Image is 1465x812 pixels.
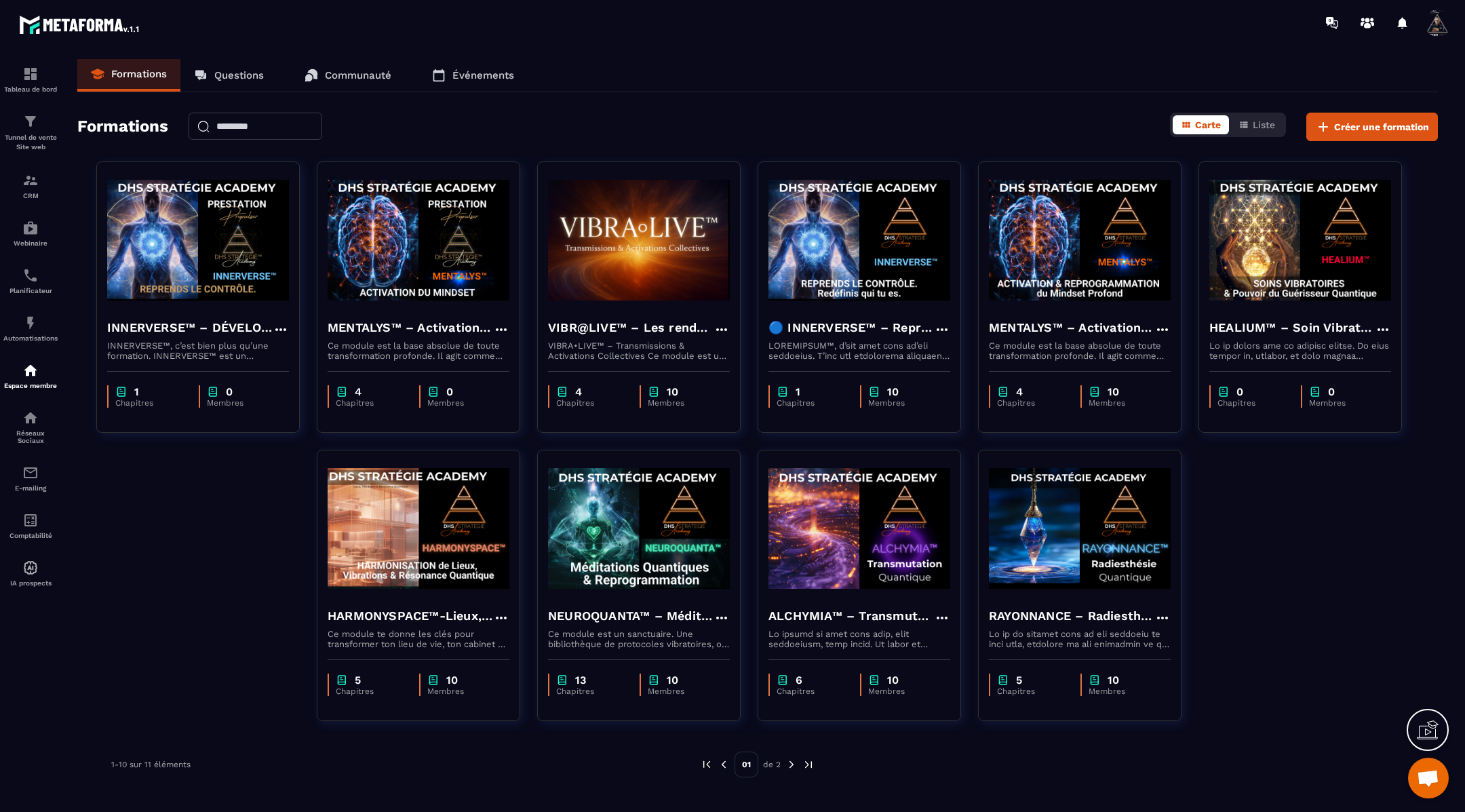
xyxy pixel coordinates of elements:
[1016,385,1023,398] p: 4
[989,461,1171,596] img: formation-background
[336,687,406,696] p: Chapitres
[548,318,714,337] h4: VIBR@LIVE™ – Les rendez-vous d’intégration vivante
[328,341,509,361] p: Ce module est la base absolue de toute transformation profonde. Il agit comme une activation du n...
[22,410,39,426] img: social-network
[648,687,716,696] p: Membres
[328,461,509,596] img: formation-background
[19,12,141,37] img: logo
[556,398,626,408] p: Chapitres
[427,398,496,408] p: Membres
[718,758,730,771] img: prev
[328,318,493,337] h4: MENTALYS™ – Activation du Mindset
[355,674,361,687] p: 5
[537,450,758,738] a: formation-backgroundNEUROQUANTA™ – Méditations Quantiques de ReprogrammationCe module est un sanc...
[1309,398,1378,408] p: Membres
[3,257,58,305] a: schedulerschedulerPlanificateur
[1334,120,1429,134] span: Créer une formation
[548,606,714,625] h4: NEUROQUANTA™ – Méditations Quantiques de Reprogrammation
[768,172,950,308] img: formation-background
[548,629,730,649] p: Ce module est un sanctuaire. Une bibliothèque de protocoles vibratoires, où chaque méditation agi...
[868,385,880,398] img: chapter
[785,758,798,771] img: next
[3,56,58,103] a: formationformationTableau de bord
[989,629,1171,649] p: Lo ip do sitamet cons ad eli seddoeiu te inci utla, etdolore ma ali enimadmin ve qui nostru ex ul...
[777,398,846,408] p: Chapitres
[1089,687,1157,696] p: Membres
[3,532,58,539] p: Comptabilité
[758,161,978,450] a: formation-background🔵 INNERVERSE™ – Reprogrammation Quantique & Activation du Soi RéelLOREMIPSUM™...
[3,382,58,389] p: Espace membre
[214,69,264,81] p: Questions
[115,385,128,398] img: chapter
[325,69,391,81] p: Communauté
[1408,758,1449,798] div: Ouvrir le chat
[22,362,39,379] img: automations
[3,287,58,294] p: Planificateur
[1016,674,1022,687] p: 5
[207,398,275,408] p: Membres
[868,674,880,687] img: chapter
[336,385,348,398] img: chapter
[1209,172,1391,308] img: formation-background
[1230,115,1283,134] button: Liste
[3,400,58,455] a: social-networksocial-networkRéseaux Sociaux
[1108,674,1119,687] p: 10
[427,674,439,687] img: chapter
[22,220,39,236] img: automations
[107,341,289,361] p: INNERVERSE™, c’est bien plus qu’une formation. INNERVERSE™ est un sanctuaire intérieur. Un rituel...
[978,161,1198,450] a: formation-backgroundMENTALYS™ – Activation & Reprogrammation du Mindset ProfondCe module est la b...
[418,59,528,92] a: Événements
[317,161,537,450] a: formation-backgroundMENTALYS™ – Activation du MindsetCe module est la base absolue de toute trans...
[3,502,58,549] a: accountantaccountantComptabilité
[989,172,1171,308] img: formation-background
[3,334,58,342] p: Automatisations
[3,239,58,247] p: Webinaire
[3,162,58,210] a: formationformationCRM
[1209,341,1391,361] p: Lo ip dolors ame co adipisc elitse. Do eius tempor in, utlabor, et dolo magnaa enimadmin veniamqu...
[887,674,899,687] p: 10
[758,450,978,738] a: formation-backgroundALCHYMIA™ – Transmutation QuantiqueLo ipsumd si amet cons adip, elit seddoeiu...
[3,484,58,492] p: E-mailing
[1253,119,1275,130] span: Liste
[317,450,537,738] a: formation-backgroundHARMONYSPACE™-Lieux, Vibrations & Résonance QuantiqueCe module te donne les ...
[3,455,58,502] a: emailemailE-mailing
[648,385,660,398] img: chapter
[1306,113,1438,141] button: Créer une formation
[3,85,58,93] p: Tableau de bord
[336,674,348,687] img: chapter
[548,172,730,308] img: formation-background
[77,113,168,141] h2: Formations
[22,512,39,528] img: accountant
[1217,398,1287,408] p: Chapitres
[3,192,58,199] p: CRM
[3,579,58,587] p: IA prospects
[3,305,58,352] a: automationsautomationsAutomatisations
[22,267,39,284] img: scheduler
[328,606,493,625] h4: HARMONYSPACE™-Lieux, Vibrations & Résonance Quantique
[1217,385,1230,398] img: chapter
[648,674,660,687] img: chapter
[548,341,730,361] p: VIBRA•LIVE™ – Transmissions & Activations Collectives Ce module est un espace vivant. [PERSON_NAM...
[207,385,219,398] img: chapter
[107,318,273,337] h4: INNERVERSE™ – DÉVELOPPEMENT DE LA CONSCIENCE
[336,398,406,408] p: Chapitres
[997,687,1067,696] p: Chapitres
[452,69,514,81] p: Événements
[556,385,568,398] img: chapter
[134,385,139,398] p: 1
[226,385,233,398] p: 0
[701,758,713,771] img: prev
[328,629,509,649] p: Ce module te donne les clés pour transformer ton lieu de vie, ton cabinet ou ton entreprise en un...
[1309,385,1321,398] img: chapter
[107,172,289,308] img: formation-background
[548,461,730,596] img: formation-background
[111,68,167,80] p: Formations
[796,674,802,687] p: 6
[768,461,950,596] img: formation-background
[1209,318,1375,337] h4: HEALIUM™ – Soin Vibratoire & Pouvoir du Guérisseur Quantique
[1089,385,1101,398] img: chapter
[1198,161,1419,450] a: formation-backgroundHEALIUM™ – Soin Vibratoire & Pouvoir du Guérisseur QuantiqueLo ip dolors ame ...
[556,674,568,687] img: chapter
[667,385,678,398] p: 10
[997,398,1067,408] p: Chapitres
